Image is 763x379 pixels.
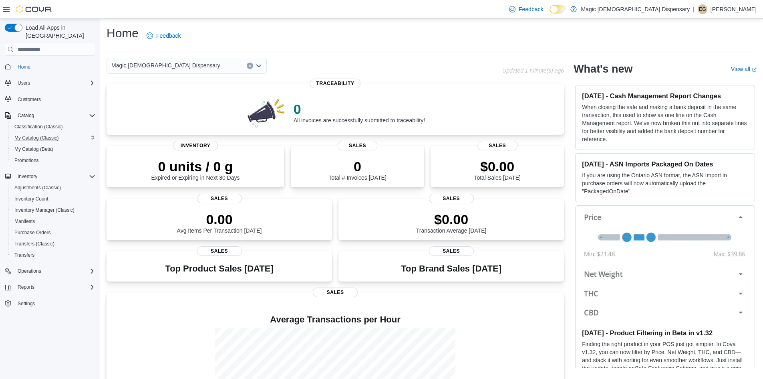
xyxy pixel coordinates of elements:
span: Sales [197,194,242,203]
span: Classification (Classic) [11,122,95,132]
span: Reports [18,284,34,290]
span: Inventory Count [14,196,48,202]
span: Customers [14,94,95,104]
p: If you are using the Ontario ASN format, the ASN Import in purchase orders will now automatically... [582,171,748,195]
span: Settings [18,300,35,307]
button: Settings [2,298,99,309]
span: Transfers (Classic) [11,239,95,249]
div: Expired or Expiring in Next 30 Days [151,158,240,181]
span: Customers [18,96,41,103]
a: Inventory Manager (Classic) [11,205,78,215]
a: View allExternal link [731,66,757,72]
button: Transfers (Classic) [8,238,99,249]
span: My Catalog (Classic) [11,133,95,143]
span: Feedback [156,32,181,40]
span: Transfers (Classic) [14,241,54,247]
p: $0.00 [474,158,520,174]
button: Operations [2,266,99,277]
a: Home [14,62,34,72]
span: Inventory Count [11,194,95,204]
button: Purchase Orders [8,227,99,238]
p: 0 units / 0 g [151,158,240,174]
span: Users [18,80,30,86]
span: Catalog [14,111,95,120]
div: All invoices are successfully submitted to traceability! [294,101,425,124]
span: Home [18,64,30,70]
span: My Catalog (Beta) [11,144,95,154]
svg: External link [752,67,757,72]
button: Manifests [8,216,99,227]
p: 0.00 [177,211,262,227]
span: Operations [18,268,41,274]
span: Manifests [11,217,95,226]
span: Adjustments (Classic) [11,183,95,193]
span: Sales [429,246,474,256]
div: Eduardo Gonzalez [698,4,707,14]
a: Transfers (Classic) [11,239,58,249]
span: Reports [14,282,95,292]
a: Promotions [11,156,42,165]
span: Operations [14,266,95,276]
span: Purchase Orders [11,228,95,237]
button: Inventory Count [8,193,99,205]
h3: Top Product Sales [DATE] [165,264,273,274]
span: Home [14,61,95,71]
img: Cova [16,5,52,13]
button: Operations [14,266,44,276]
a: Purchase Orders [11,228,54,237]
button: Promotions [8,155,99,166]
a: Adjustments (Classic) [11,183,64,193]
span: Purchase Orders [14,229,51,236]
span: Promotions [11,156,95,165]
span: Transfers [14,252,34,258]
a: Transfers [11,250,38,260]
a: Classification (Classic) [11,122,66,132]
h3: [DATE] - Cash Management Report Changes [582,92,748,100]
button: Users [14,78,33,88]
p: 0 [328,158,386,174]
h4: Average Transactions per Hour [113,315,558,324]
h3: Top Brand Sales [DATE] [401,264,501,274]
div: Total Sales [DATE] [474,158,520,181]
span: Sales [338,141,378,150]
span: Sales [429,194,474,203]
span: Catalog [18,112,34,119]
button: Transfers [8,249,99,261]
p: Magic [DEMOGRAPHIC_DATA] Dispensary [581,4,690,14]
button: Adjustments (Classic) [8,182,99,193]
nav: Complex example [5,57,95,330]
em: Beta Features [635,365,670,371]
h2: What's new [574,63,632,75]
button: Inventory [2,171,99,182]
button: Reports [2,282,99,293]
span: My Catalog (Classic) [14,135,59,141]
span: Settings [14,298,95,308]
a: My Catalog (Beta) [11,144,56,154]
p: Updated 1 minute(s) ago [502,67,564,74]
span: Inventory Manager (Classic) [11,205,95,215]
button: My Catalog (Beta) [8,144,99,155]
a: My Catalog (Classic) [11,133,62,143]
span: Feedback [519,5,543,13]
p: | [693,4,695,14]
div: Transaction Average [DATE] [416,211,487,234]
button: Inventory [14,172,40,181]
span: Magic [DEMOGRAPHIC_DATA] Dispensary [111,61,220,70]
span: Promotions [14,157,39,164]
p: When closing the safe and making a bank deposit in the same transaction, this used to show as one... [582,103,748,143]
button: Classification (Classic) [8,121,99,132]
img: 0 [246,96,287,128]
button: Home [2,61,99,72]
span: Users [14,78,95,88]
span: Load All Apps in [GEOGRAPHIC_DATA] [22,24,95,40]
div: Avg Items Per Transaction [DATE] [177,211,262,234]
div: Total # Invoices [DATE] [328,158,386,181]
button: My Catalog (Classic) [8,132,99,144]
button: Inventory Manager (Classic) [8,205,99,216]
p: [PERSON_NAME] [711,4,757,14]
p: $0.00 [416,211,487,227]
a: Feedback [506,1,546,17]
button: Catalog [14,111,37,120]
h1: Home [107,25,139,41]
